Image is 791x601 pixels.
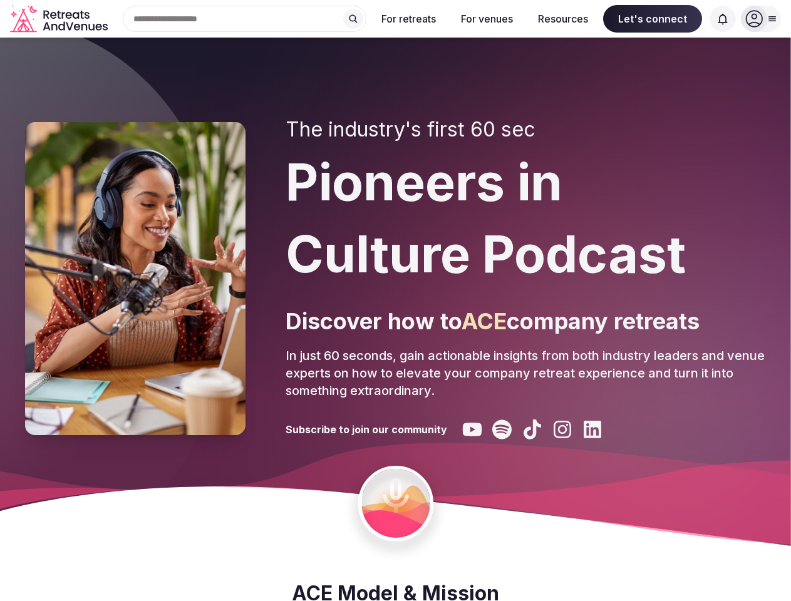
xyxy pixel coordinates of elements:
[286,118,766,141] h2: The industry's first 60 sec
[10,5,110,33] svg: Retreats and Venues company logo
[286,347,766,399] p: In just 60 seconds, gain actionable insights from both industry leaders and venue experts on how ...
[286,306,766,337] p: Discover how to company retreats
[603,5,702,33] span: Let's connect
[528,5,598,33] button: Resources
[286,423,447,436] h3: Subscribe to join our community
[286,146,766,290] h1: Pioneers in Culture Podcast
[451,5,523,33] button: For venues
[462,307,507,335] span: ACE
[10,5,110,33] a: Visit the homepage
[25,122,246,435] img: Pioneers in Culture Podcast
[371,5,446,33] button: For retreats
